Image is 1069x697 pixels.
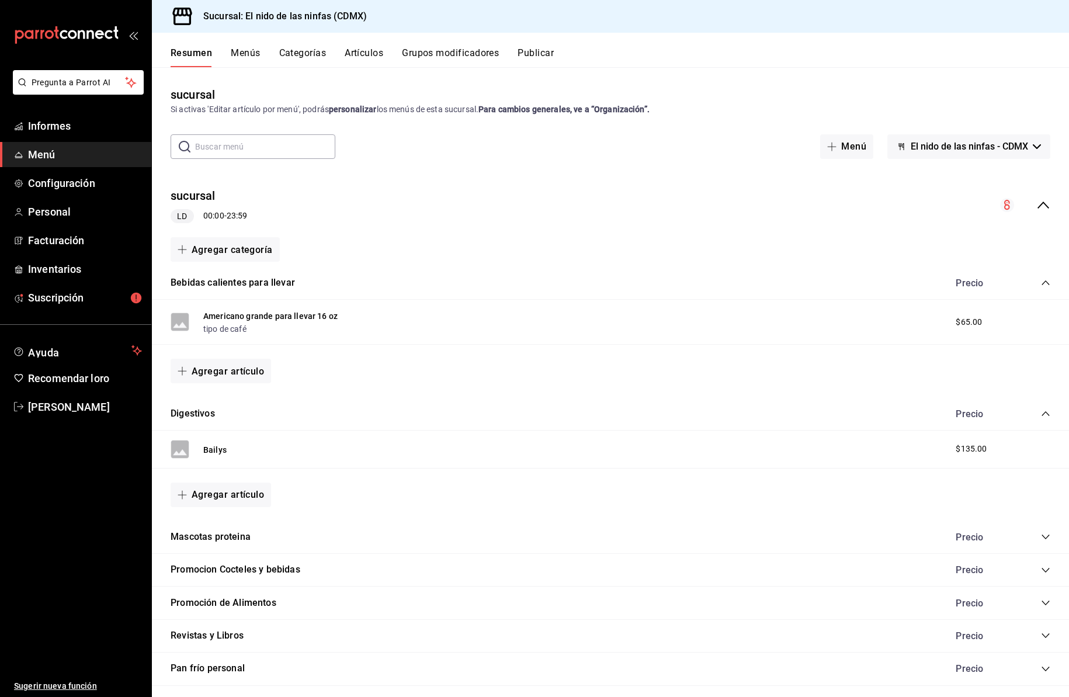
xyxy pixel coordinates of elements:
[956,564,983,575] font: Precio
[345,47,383,58] font: Artículos
[171,277,295,288] font: Bebidas calientes para llevar
[171,563,300,577] button: Promocion Cocteles y bebidas
[329,105,377,114] font: personalizar
[171,596,276,609] button: Promoción de Alimentos
[1041,532,1050,542] button: colapsar-categoría-fila
[203,11,367,22] font: Sucursal: El nido de las ninfas (CDMX)
[478,105,650,114] font: Para cambios generales, ve a “Organización”.
[911,141,1028,152] font: El nido de las ninfas - CDMX
[1041,566,1050,575] button: colapsar-categoría-fila
[171,359,271,383] button: Agregar artículo
[171,663,245,674] font: Pan frío personal
[192,366,264,377] font: Agregar artículo
[224,211,227,220] font: -
[28,263,81,275] font: Inventarios
[13,70,144,95] button: Pregunta a Parrot AI
[203,311,338,321] font: Americano grande para llevar 16 oz
[203,322,247,335] button: tipo de café
[1041,631,1050,640] button: colapsar-categoría-fila
[1041,598,1050,608] button: colapsar-categoría-fila
[14,681,97,691] font: Sugerir nueva función
[192,489,264,500] font: Agregar artículo
[28,346,60,359] font: Ayuda
[956,408,983,419] font: Precio
[203,443,227,456] button: Bailys
[28,401,110,413] font: [PERSON_NAME]
[171,47,1069,67] div: pestañas de navegación
[377,105,479,114] font: los menús de esta sucursal.
[195,135,335,158] input: Buscar menú
[1041,664,1050,674] button: colapsar-categoría-fila
[402,47,499,58] font: Grupos modificadores
[171,187,216,205] button: sucursal
[8,85,144,97] a: Pregunta a Parrot AI
[203,309,338,322] button: Americano grande para llevar 16 oz
[171,105,329,114] font: Si activas 'Editar artículo por menú', podrás
[171,276,295,289] button: Bebidas calientes para llevar
[956,532,983,543] font: Precio
[171,564,300,575] font: Promocion Cocteles y bebidas
[203,211,224,220] font: 00:00
[32,78,111,87] font: Pregunta a Parrot AI
[956,278,983,289] font: Precio
[171,483,271,507] button: Agregar artículo
[956,317,982,327] font: $65.00
[28,372,109,384] font: Recomendar loro
[956,598,983,609] font: Precio
[192,244,273,255] font: Agregar categoría
[152,178,1069,233] div: colapsar-fila-del-menú
[171,88,215,102] font: sucursal
[279,47,327,58] font: Categorías
[171,531,251,542] font: Mascotas proteina
[171,629,244,643] button: Revistas y Libros
[518,47,554,58] font: Publicar
[28,206,71,218] font: Personal
[820,134,873,159] button: Menú
[28,148,55,161] font: Menú
[28,177,95,189] font: Configuración
[231,47,260,58] font: Menús
[956,630,983,641] font: Precio
[171,47,212,58] font: Resumen
[1041,278,1050,287] button: colapsar-categoría-fila
[887,134,1050,159] button: El nido de las ninfas - CDMX
[171,662,245,675] button: Pan frío personal
[203,324,247,334] font: tipo de café
[171,597,276,608] font: Promoción de Alimentos
[129,30,138,40] button: abrir_cajón_menú
[956,663,983,674] font: Precio
[28,120,71,132] font: Informes
[171,237,280,262] button: Agregar categoría
[177,211,187,221] font: LD
[171,630,244,641] font: Revistas y Libros
[28,292,84,304] font: Suscripción
[203,445,227,455] font: Bailys
[171,407,215,420] button: Digestivos
[171,189,216,203] font: sucursal
[171,408,215,419] font: Digestivos
[956,444,987,453] font: $135.00
[841,141,866,152] font: Menú
[28,234,84,247] font: Facturación
[227,211,248,220] font: 23:59
[171,530,251,544] button: Mascotas proteina
[1041,409,1050,418] button: colapsar-categoría-fila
